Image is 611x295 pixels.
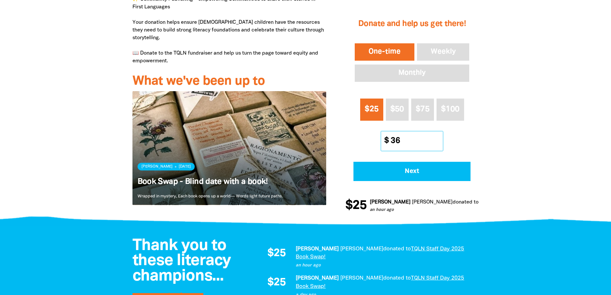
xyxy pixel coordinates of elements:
[296,262,472,269] p: an hour ago
[267,248,286,259] span: $25
[353,162,471,181] button: Pay with Credit Card
[345,195,479,216] div: Donation stream
[296,276,464,289] a: TQLN Staff Day 2025 Book Swap!
[442,200,468,204] span: donated to
[132,91,327,213] div: Paginated content
[468,200,547,204] a: TQLN Staff Day 2025 Book Swap!
[132,239,231,284] span: Thank you to these literacy champions...
[437,99,464,121] button: $100
[360,99,383,121] button: $25
[365,106,378,113] span: $25
[353,12,471,37] h2: Donate and help us get there!
[267,277,286,288] span: $25
[340,276,383,281] em: [PERSON_NAME]
[353,63,471,83] button: Monthly
[416,42,471,62] button: Weekly
[360,207,547,213] p: an hour ago
[138,178,268,186] a: Book Swap - Blind date with a book!
[362,168,462,175] span: Next
[360,200,400,204] em: [PERSON_NAME]
[390,106,404,113] span: $50
[132,74,327,89] h3: What we've been up to
[441,106,459,113] span: $100
[381,131,389,151] span: $
[386,131,443,151] input: Other
[416,106,429,113] span: $75
[296,247,339,251] em: [PERSON_NAME]
[353,42,416,62] button: One-time
[383,276,411,281] span: donated to
[340,247,383,251] em: [PERSON_NAME]
[383,247,411,251] span: donated to
[402,200,442,204] em: [PERSON_NAME]
[335,199,356,212] span: $25
[411,99,434,121] button: $75
[386,99,409,121] button: $50
[296,276,339,281] em: [PERSON_NAME]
